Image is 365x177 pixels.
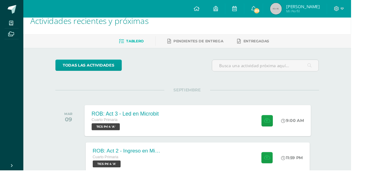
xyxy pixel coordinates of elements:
[221,62,332,74] input: Busca una actividad próxima aquí...
[96,167,126,174] span: TICS Pri 4 'A'
[180,41,232,45] span: Pendientes de entrega
[95,128,125,136] span: TICS Pri 4 'A'
[292,123,316,128] div: 9:00 AM
[281,3,293,15] img: 45x45
[96,154,169,160] div: ROB: Act 2 - Ingreso en Microbit
[253,41,280,45] span: Entregadas
[292,162,315,167] div: 11:59 PM
[131,41,149,45] span: Tablero
[95,115,165,122] div: ROB: Act 3 - Led en Microbit
[264,8,270,15] span: 235
[32,16,155,28] span: Actividades recientes y próximas
[171,91,219,97] span: SEPTIEMBRE
[96,161,123,166] span: Cuarto Primaria
[67,121,75,128] div: 09
[124,38,149,48] a: Tablero
[67,116,75,121] div: MAR
[298,9,333,14] span: Mi Perfil
[174,38,232,48] a: Pendientes de entrega
[58,62,127,74] a: todas las Actividades
[298,4,333,10] span: [PERSON_NAME]
[247,38,280,48] a: Entregadas
[95,123,122,127] span: Cuarto Primaria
